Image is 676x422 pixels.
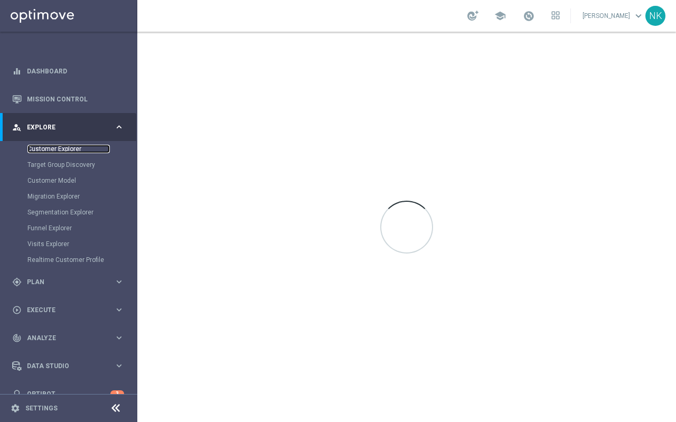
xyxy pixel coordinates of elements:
[12,67,22,76] i: equalizer
[27,145,110,153] a: Customer Explorer
[27,141,136,157] div: Customer Explorer
[114,361,124,371] i: keyboard_arrow_right
[581,8,645,24] a: [PERSON_NAME]keyboard_arrow_down
[11,404,20,413] i: settings
[114,277,124,287] i: keyboard_arrow_right
[27,161,110,169] a: Target Group Discovery
[12,380,124,408] div: Optibot
[12,57,124,85] div: Dashboard
[27,192,110,201] a: Migration Explorer
[12,334,125,342] button: track_changes Analyze keyboard_arrow_right
[12,123,22,132] i: person_search
[27,85,124,113] a: Mission Control
[27,240,110,248] a: Visits Explorer
[27,124,114,130] span: Explore
[114,305,124,315] i: keyboard_arrow_right
[114,122,124,132] i: keyboard_arrow_right
[27,279,114,285] span: Plan
[27,252,136,268] div: Realtime Customer Profile
[110,390,124,397] div: 3
[27,236,136,252] div: Visits Explorer
[27,335,114,341] span: Analyze
[12,123,125,132] button: person_search Explore keyboard_arrow_right
[12,305,114,315] div: Execute
[27,173,136,189] div: Customer Model
[12,333,114,343] div: Analyze
[27,157,136,173] div: Target Group Discovery
[12,389,22,399] i: lightbulb
[27,380,110,408] a: Optibot
[114,333,124,343] i: keyboard_arrow_right
[27,57,124,85] a: Dashboard
[27,224,110,232] a: Funnel Explorer
[27,256,110,264] a: Realtime Customer Profile
[12,278,125,286] button: gps_fixed Plan keyboard_arrow_right
[27,220,136,236] div: Funnel Explorer
[27,204,136,220] div: Segmentation Explorer
[12,123,114,132] div: Explore
[12,85,124,113] div: Mission Control
[12,361,114,371] div: Data Studio
[12,362,125,370] button: Data Studio keyboard_arrow_right
[12,95,125,104] button: Mission Control
[25,405,58,411] a: Settings
[12,277,22,287] i: gps_fixed
[494,10,506,22] span: school
[27,307,114,313] span: Execute
[27,208,110,217] a: Segmentation Explorer
[12,277,114,287] div: Plan
[27,176,110,185] a: Customer Model
[12,333,22,343] i: track_changes
[12,306,125,314] button: play_circle_outline Execute keyboard_arrow_right
[12,390,125,398] button: lightbulb Optibot 3
[27,363,114,369] span: Data Studio
[27,189,136,204] div: Migration Explorer
[12,67,125,76] button: equalizer Dashboard
[645,6,665,26] div: NK
[12,305,22,315] i: play_circle_outline
[633,10,644,22] span: keyboard_arrow_down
